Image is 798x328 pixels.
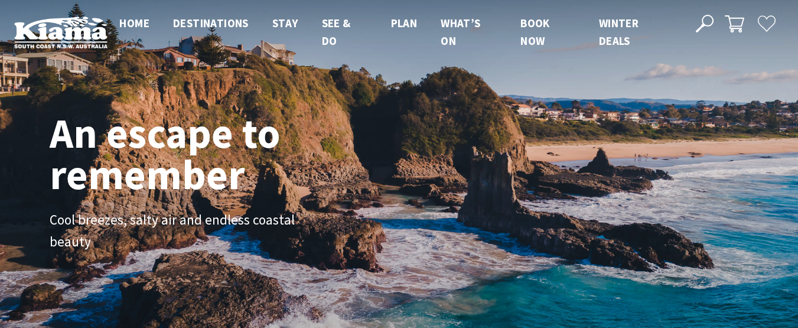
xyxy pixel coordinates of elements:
nav: Main Menu [108,14,682,50]
span: Plan [391,16,418,30]
span: Destinations [173,16,249,30]
p: Cool breezes, salty air and endless coastal beauty [50,209,315,253]
span: Book now [520,16,550,48]
img: Kiama Logo [14,16,108,48]
span: Home [119,16,149,30]
span: Winter Deals [599,16,639,48]
span: See & Do [322,16,351,48]
h1: An escape to remember [50,112,374,195]
span: What’s On [441,16,480,48]
span: Stay [272,16,298,30]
